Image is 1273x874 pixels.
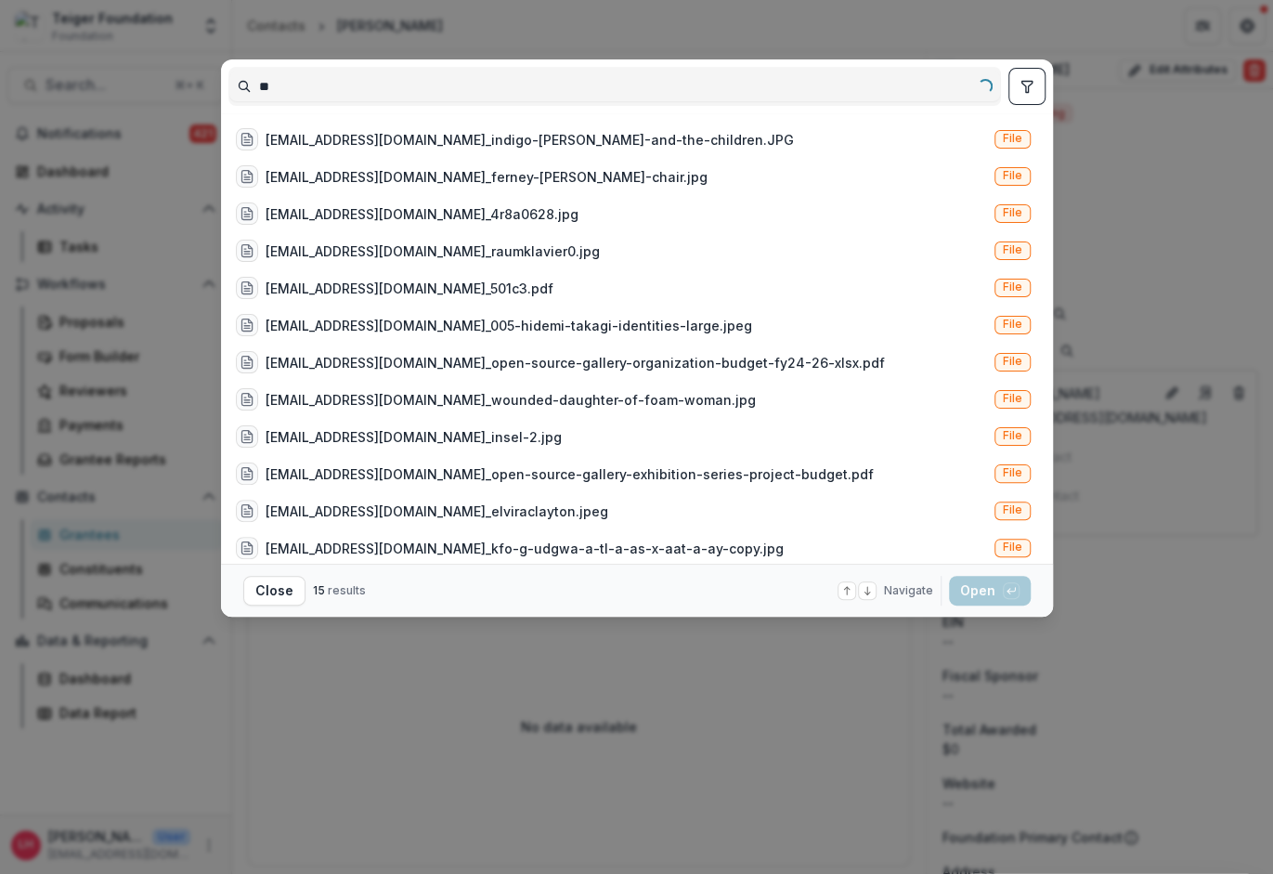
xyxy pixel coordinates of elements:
div: [EMAIL_ADDRESS][DOMAIN_NAME]_open-source-gallery-exhibition-series-project-budget.pdf [266,464,874,484]
div: [EMAIL_ADDRESS][DOMAIN_NAME]_insel-2.jpg [266,427,562,447]
div: [EMAIL_ADDRESS][DOMAIN_NAME]_4r8a0628.jpg [266,204,578,224]
span: 15 [313,583,325,597]
button: Close [243,576,305,606]
div: [EMAIL_ADDRESS][DOMAIN_NAME]_wounded-daughter-of-foam-woman.jpg [266,390,756,410]
span: File [1003,355,1022,368]
span: File [1003,392,1022,405]
button: Open [949,576,1031,606]
span: File [1003,318,1022,331]
div: [EMAIL_ADDRESS][DOMAIN_NAME]_501c3.pdf [266,279,553,298]
span: File [1003,169,1022,182]
span: File [1003,206,1022,219]
span: File [1003,132,1022,145]
span: results [328,583,366,597]
span: File [1003,503,1022,516]
span: File [1003,429,1022,442]
span: File [1003,541,1022,554]
span: File [1003,280,1022,294]
span: File [1003,466,1022,479]
span: File [1003,243,1022,256]
div: [EMAIL_ADDRESS][DOMAIN_NAME]_open-source-gallery-organization-budget-fy24-26-xlsx.pdf [266,353,885,372]
div: [EMAIL_ADDRESS][DOMAIN_NAME]_indigo-[PERSON_NAME]-and-the-children.JPG [266,130,794,150]
div: [EMAIL_ADDRESS][DOMAIN_NAME]_ferney-[PERSON_NAME]-chair.jpg [266,167,708,187]
span: Navigate [884,582,933,599]
button: toggle filters [1008,68,1046,105]
div: [EMAIL_ADDRESS][DOMAIN_NAME]_elviraclayton.jpeg [266,502,608,521]
div: [EMAIL_ADDRESS][DOMAIN_NAME]_kfo-g-udgwa-a-tl-a-as-x-aat-a-ay-copy.jpg [266,539,784,558]
div: [EMAIL_ADDRESS][DOMAIN_NAME]_raumklavier0.jpg [266,241,600,261]
div: [EMAIL_ADDRESS][DOMAIN_NAME]_005-hidemi-takagi-identities-large.jpeg [266,316,752,335]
